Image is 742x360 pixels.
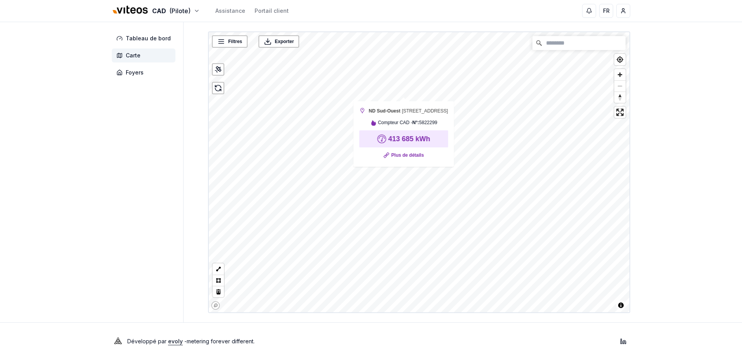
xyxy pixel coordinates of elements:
[211,301,220,310] a: Mapbox homepage
[127,336,255,347] p: Développé par - metering forever different .
[614,80,626,92] button: Zoom out
[616,301,626,310] button: Toggle attribution
[391,151,424,159] a: Plus de détails
[213,286,224,297] button: Delete
[603,7,610,15] span: FR
[614,54,626,65] button: Find my location
[209,32,631,314] canvas: Map
[614,69,626,80] button: Zoom in
[378,119,437,126] span: Compteur CAD - 5822299
[112,335,124,348] img: Evoly Logo
[369,107,400,115] strong: ND Sud-Ouest
[614,81,626,92] span: Zoom out
[112,3,200,19] button: CAD(Pilote)
[112,66,179,80] a: Foyers
[532,36,626,50] input: Chercher
[213,263,224,275] button: LineString tool (l)
[599,4,613,18] button: FR
[112,31,179,45] a: Tableau de bord
[614,107,626,118] button: Enter fullscreen
[614,92,626,103] button: Reset bearing to north
[126,52,140,59] span: Carte
[388,135,430,143] strong: 413 685 kWh
[213,275,224,286] button: Polygon tool (p)
[413,120,419,125] strong: N°:
[275,38,294,45] span: Exporter
[126,35,171,42] span: Tableau de bord
[152,6,166,16] span: CAD
[228,38,242,45] span: Filtres
[215,7,245,15] a: Assistance
[112,1,149,19] img: Viteos - CAD Logo
[255,7,289,15] a: Portail client
[112,48,179,62] a: Carte
[126,69,144,76] span: Foyers
[169,6,191,16] span: (Pilote)
[359,107,448,115] div: [STREET_ADDRESS]
[168,338,183,344] a: evoly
